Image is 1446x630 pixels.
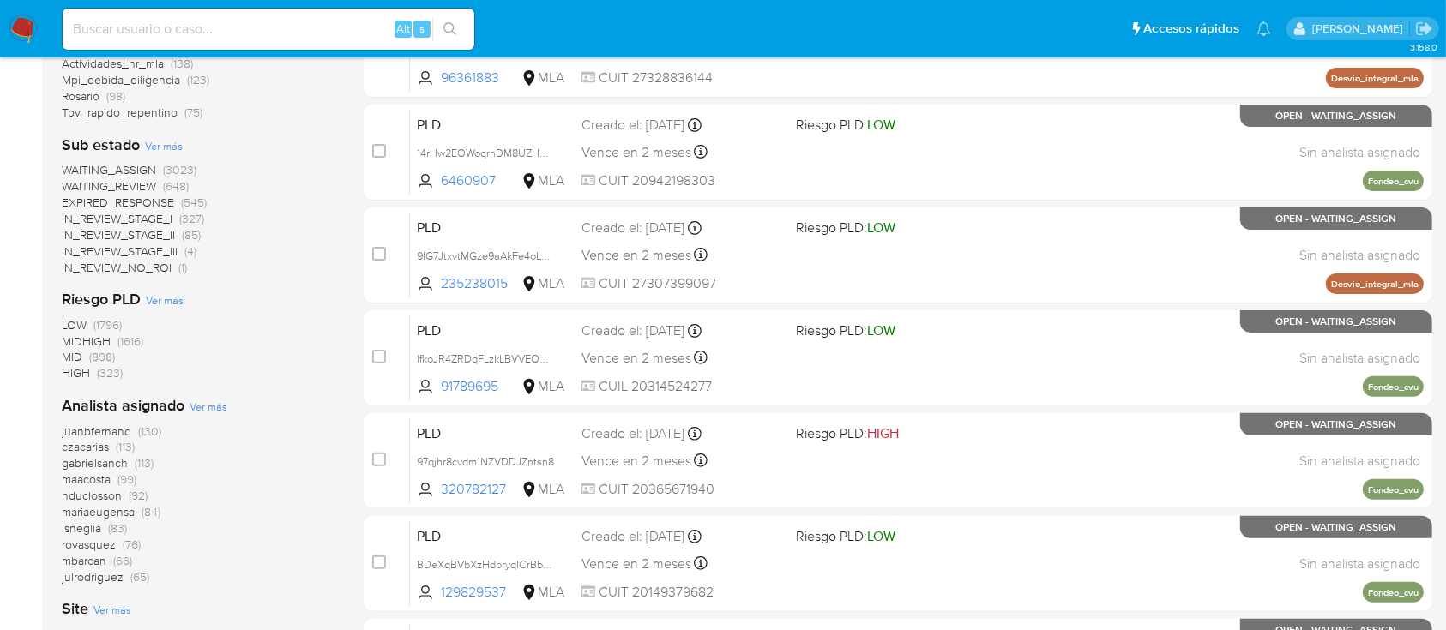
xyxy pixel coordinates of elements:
span: Alt [396,21,410,37]
input: Buscar usuario o caso... [63,18,474,40]
p: ezequiel.castrillon@mercadolibre.com [1312,21,1409,37]
span: Accesos rápidos [1143,20,1239,38]
a: Salir [1415,20,1433,38]
button: search-icon [432,17,467,41]
span: s [419,21,425,37]
span: 3.158.0 [1410,40,1437,54]
a: Notificaciones [1256,21,1271,36]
